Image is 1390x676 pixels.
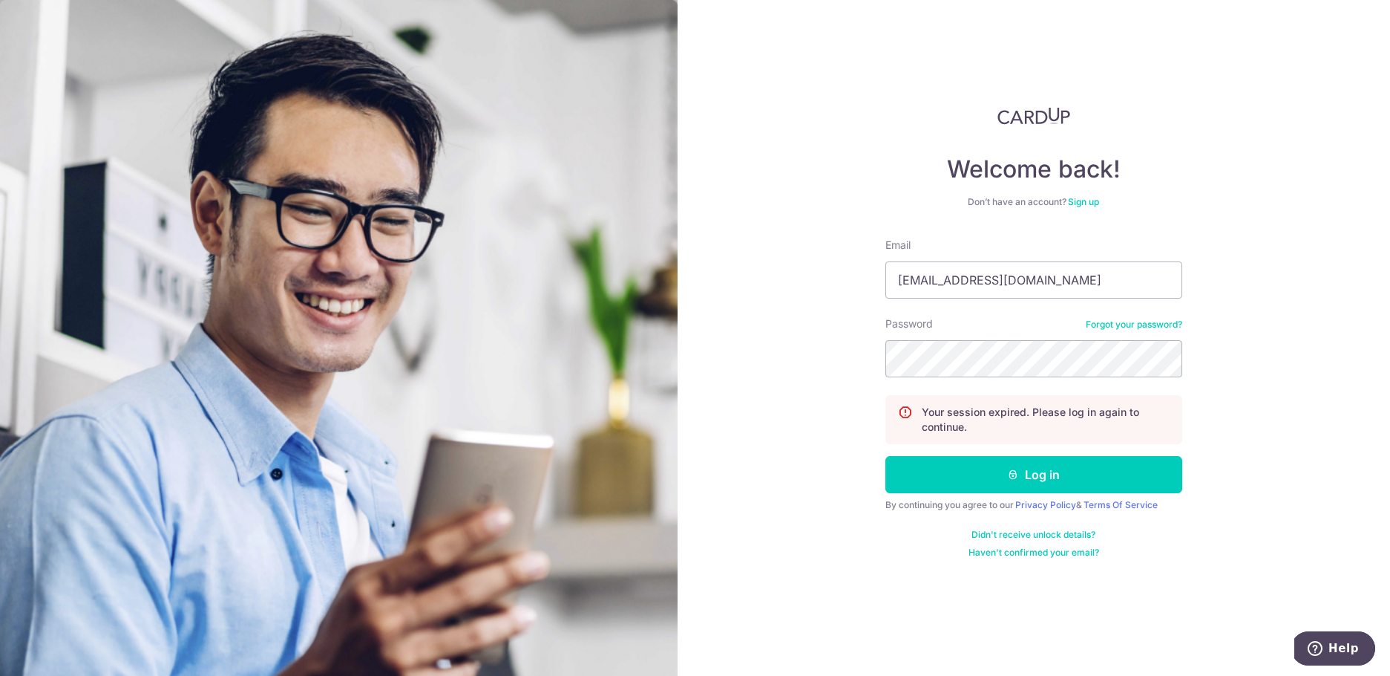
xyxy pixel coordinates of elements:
a: Didn't receive unlock details? [971,529,1095,541]
div: By continuing you agree to our & [885,499,1182,511]
span: Help [34,10,65,24]
a: Sign up [1068,196,1099,207]
p: Your session expired. Please log in again to continue. [922,405,1170,435]
img: CardUp Logo [997,107,1070,125]
label: Email [885,238,911,253]
label: Password [885,316,933,331]
a: Privacy Policy [1015,499,1076,510]
h4: Welcome back! [885,155,1182,184]
a: Haven't confirmed your email? [968,547,1099,559]
button: Log in [885,456,1182,493]
input: Enter your Email [885,261,1182,299]
iframe: Opens a widget where you can find more information [1294,631,1375,669]
div: Don’t have an account? [885,196,1182,208]
a: Terms Of Service [1084,499,1158,510]
a: Forgot your password? [1086,319,1182,331]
